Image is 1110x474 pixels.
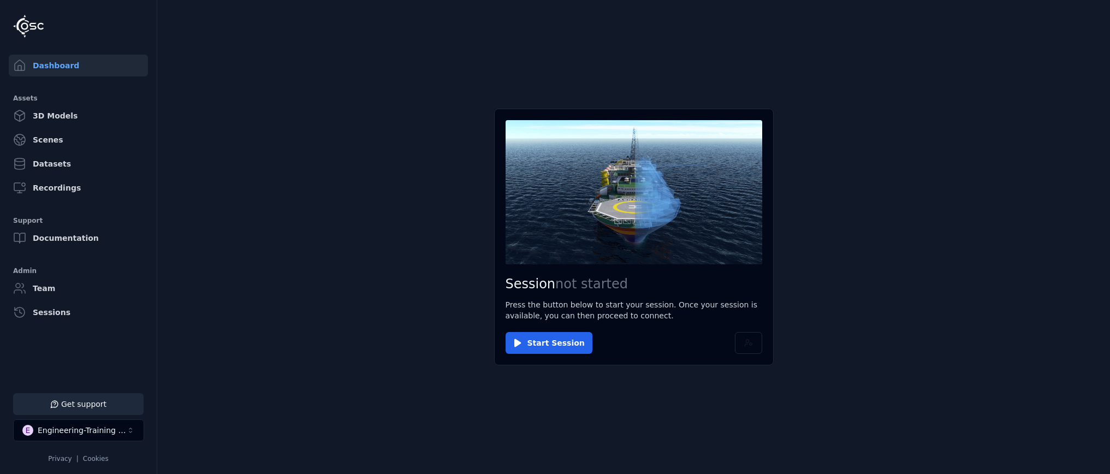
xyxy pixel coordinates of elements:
img: Logo [13,15,44,38]
h2: Session [506,275,762,293]
a: Scenes [9,129,148,151]
a: Privacy [48,455,72,463]
a: Team [9,277,148,299]
div: Engineering-Training (SSO Staging) [38,425,126,436]
a: Recordings [9,177,148,199]
div: Admin [13,264,144,277]
button: Get support [13,393,144,415]
div: Assets [13,92,144,105]
p: Press the button below to start your session. Once your session is available, you can then procee... [506,299,762,321]
a: Dashboard [9,55,148,76]
a: Documentation [9,227,148,249]
a: Sessions [9,301,148,323]
button: Start Session [506,332,592,354]
span: not started [555,276,628,292]
a: Cookies [83,455,109,463]
div: Support [13,214,144,227]
div: E [22,425,33,436]
a: Datasets [9,153,148,175]
a: 3D Models [9,105,148,127]
button: Select a workspace [13,419,144,441]
span: | [76,455,79,463]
